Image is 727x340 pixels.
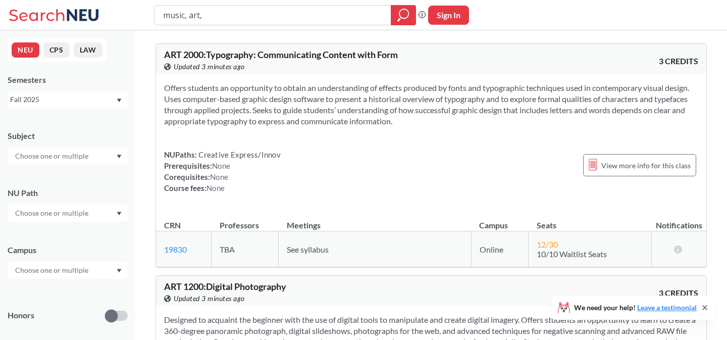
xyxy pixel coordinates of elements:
div: Semesters [8,74,128,85]
a: Leave a testimonial [637,303,697,312]
input: Choose one or multiple [10,150,95,162]
input: Class, professor, course number, "phrase" [162,7,384,24]
th: Seats [529,210,652,231]
button: Sign In [428,6,469,25]
th: Campus [471,210,528,231]
th: Meetings [279,210,472,231]
span: View more info for this class [601,159,691,172]
button: CPS [43,42,70,58]
p: Honors [8,310,34,321]
div: magnifying glass [391,5,416,25]
span: 10/10 Waitlist Seats [537,249,607,259]
svg: Dropdown arrow [117,269,122,273]
span: We need your help! [574,304,697,311]
td: TBA [212,231,279,267]
span: 3 CREDITS [659,56,698,67]
span: Creative Express/Innov [197,150,281,159]
input: Choose one or multiple [10,264,95,276]
input: Choose one or multiple [10,207,95,219]
span: None [210,172,228,181]
span: See syllabus [287,245,329,254]
button: NEU [12,42,39,58]
div: Dropdown arrow [8,262,128,279]
div: NU Path [8,187,128,199]
span: None [206,183,225,192]
svg: magnifying glass [397,8,409,22]
div: Dropdown arrow [8,205,128,222]
th: Notifications [651,210,706,231]
div: NUPaths: Prerequisites: Corequisites: Course fees: [164,149,281,193]
span: ART 1200 : Digital Photography [164,281,286,292]
div: CRN [164,220,181,231]
svg: Dropdown arrow [117,99,122,103]
span: Updated 3 minutes ago [174,293,245,304]
td: Online [471,231,528,267]
th: Professors [212,210,279,231]
section: Offers students an opportunity to obtain an understanding of effects produced by fonts and typogr... [164,82,698,127]
div: Campus [8,245,128,256]
div: Subject [8,130,128,141]
div: Fall 2025Dropdown arrow [8,91,128,108]
span: ART 2000 : Typography: Communicating Content with Form [164,49,398,60]
span: 12 / 30 [537,239,558,249]
a: 19830 [164,245,187,254]
span: Updated 3 minutes ago [174,61,245,72]
div: Fall 2025 [10,94,116,105]
svg: Dropdown arrow [117,155,122,159]
span: None [212,161,230,170]
div: Dropdown arrow [8,148,128,165]
span: 3 CREDITS [659,287,698,299]
button: LAW [74,42,102,58]
svg: Dropdown arrow [117,212,122,216]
